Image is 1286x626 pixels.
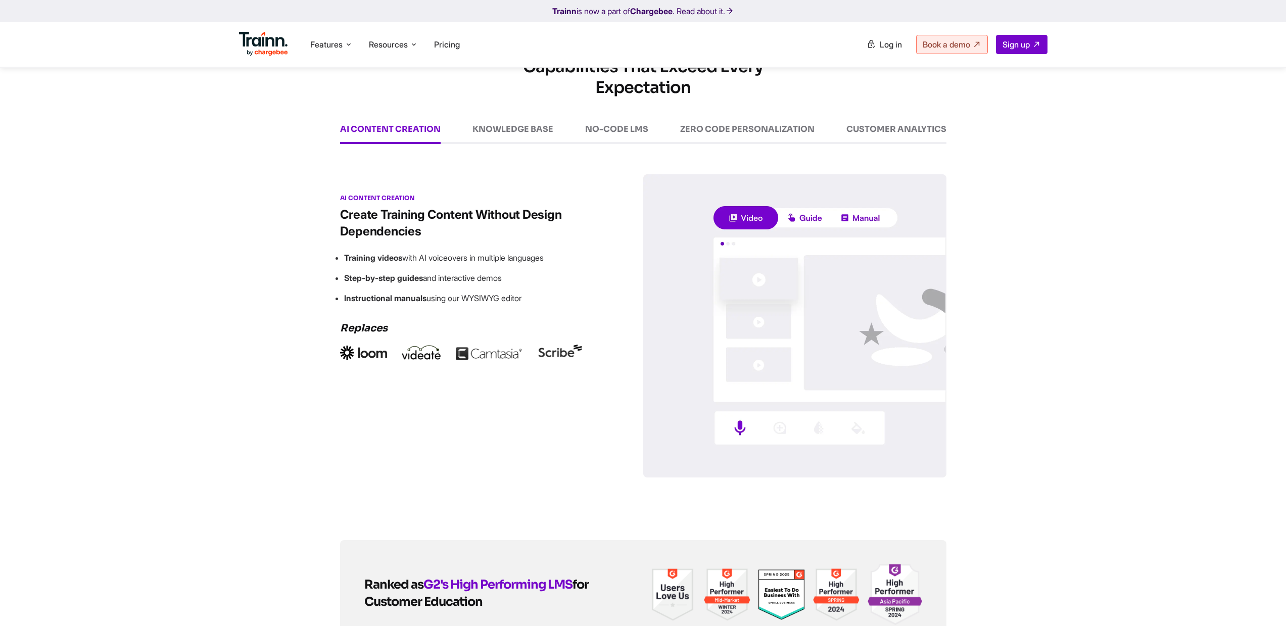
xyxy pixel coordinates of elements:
b: Chargebee [630,6,673,16]
img: Content creation | customer education software [643,174,946,477]
a: G2's High Performing LMS [423,577,573,592]
span: Features [310,39,343,50]
span: Sign up [1003,39,1030,50]
div: NO-CODE LMS [585,125,648,144]
img: Content creation | customer education software [340,346,387,360]
img: Trainn | Customer Onboarding Software [704,564,750,625]
img: Trainn | Customer Onboarding Software [758,569,805,620]
div: KNOWLEDGE BASE [472,125,553,144]
h2: Ranked as for Customer Education [364,576,607,610]
iframe: Chat Widget [1235,577,1286,626]
a: Sign up [996,35,1047,54]
img: Trainn | Customer Onboarding Software [868,564,922,625]
img: Content creation | customer education software [399,345,444,361]
b: Trainn [552,6,577,16]
b: Training videos [344,253,402,263]
div: ZERO CODE PERSONALIZATION [680,125,815,144]
img: Trainn Logo [239,32,289,56]
li: with AI voiceovers in multiple languages [344,252,583,264]
img: Trainn | Customer Onboarding Software [649,564,696,625]
a: Log in [861,35,908,54]
img: Trainn | Customer Onboarding Software [813,564,860,625]
span: Resources [369,39,408,50]
div: CUSTOMER ANALYTICS [846,125,946,144]
span: Book a demo [923,39,970,50]
img: Content creation | customer education software [535,345,581,361]
li: and interactive demos [344,272,583,284]
a: Book a demo [916,35,988,54]
b: Step-by-step guides [344,273,423,283]
a: Pricing [434,39,460,50]
b: Instructional manuals [344,293,426,303]
div: AI CONTENT CREATION [340,125,441,144]
img: Content creation | customer education software [456,345,522,361]
span: AI Content Creation [340,194,415,202]
span: Log in [880,39,902,50]
h4: Replaces [340,320,583,336]
li: using our WYSIWYG editor [344,292,583,304]
h3: Create Training Content Without Design Dependencies [340,206,583,239]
